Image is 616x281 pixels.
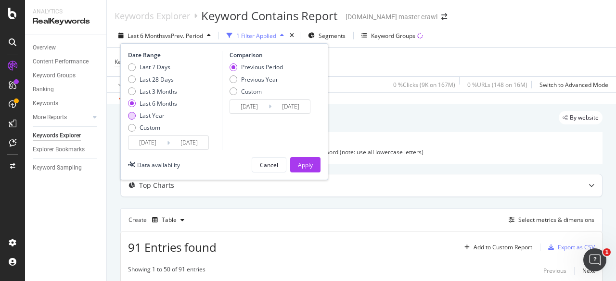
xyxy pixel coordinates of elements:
[230,63,283,71] div: Previous Period
[236,32,276,40] div: 1 Filter Applied
[603,248,611,256] span: 1
[33,145,85,155] div: Explorer Bookmarks
[115,58,138,66] span: Keyword
[241,63,283,71] div: Previous Period
[544,240,595,255] button: Export as CSV
[139,181,174,190] div: Top Charts
[230,100,269,113] input: Start Date
[393,81,455,89] div: 0 % Clicks ( 9K on 167M )
[140,75,174,84] div: Last 28 Days
[241,87,262,96] div: Custom
[467,81,527,89] div: 0 % URLs ( 148 on 16M )
[230,51,313,59] div: Comparison
[33,98,58,109] div: Keywords
[543,265,566,277] button: Previous
[230,75,283,84] div: Previous Year
[441,13,447,20] div: arrow-right-arrow-left
[140,123,160,132] div: Custom
[319,32,346,40] span: Segments
[33,57,89,67] div: Content Performance
[140,63,170,71] div: Last 7 Days
[33,163,100,173] a: Keyword Sampling
[371,32,415,40] div: Keyword Groups
[518,216,594,224] div: Select metrics & dimensions
[128,32,165,40] span: Last 6 Months
[128,111,177,120] div: Last Year
[140,111,165,120] div: Last Year
[201,8,338,24] div: Keyword Contains Report
[33,131,81,141] div: Keywords Explorer
[140,99,177,108] div: Last 6 Months
[474,244,532,250] div: Add to Custom Report
[128,265,205,277] div: Showing 1 to 50 of 91 entries
[33,16,99,27] div: RealKeywords
[539,81,608,89] div: Switch to Advanced Mode
[33,112,90,122] a: More Reports
[33,71,100,81] a: Keyword Groups
[33,163,82,173] div: Keyword Sampling
[137,161,180,169] div: Data availability
[33,71,76,81] div: Keyword Groups
[33,57,100,67] a: Content Performance
[33,131,100,141] a: Keywords Explorer
[559,111,603,124] div: legacy label
[252,157,286,172] button: Cancel
[304,28,349,43] button: Segments
[271,100,310,113] input: End Date
[583,248,606,271] iframe: Intercom live chat
[260,161,278,169] div: Cancel
[170,136,208,149] input: End Date
[165,32,203,40] span: vs Prev. Period
[461,240,532,255] button: Add to Custom Report
[128,99,177,108] div: Last 6 Months
[128,51,219,59] div: Date Range
[33,145,100,155] a: Explorer Bookmarks
[115,28,215,43] button: Last 6 MonthsvsPrev. Period
[33,43,100,53] a: Overview
[505,214,594,226] button: Select metrics & dimensions
[162,217,177,223] div: Table
[230,87,283,96] div: Custom
[346,12,437,22] div: [DOMAIN_NAME] master crawl
[33,98,100,109] a: Keywords
[288,31,296,40] div: times
[115,11,190,21] a: Keywords Explorer
[128,75,177,84] div: Last 28 Days
[128,63,177,71] div: Last 7 Days
[115,77,142,92] button: Apply
[33,43,56,53] div: Overview
[128,239,217,255] span: 91 Entries found
[140,87,177,96] div: Last 3 Months
[558,243,595,251] div: Export as CSV
[33,85,54,95] div: Ranking
[582,267,595,275] div: Next
[128,123,177,132] div: Custom
[33,112,67,122] div: More Reports
[570,115,599,121] span: By website
[298,161,313,169] div: Apply
[223,28,288,43] button: 1 Filter Applied
[358,28,427,43] button: Keyword Groups
[148,212,188,228] button: Table
[543,267,566,275] div: Previous
[33,8,99,16] div: Analytics
[582,265,595,277] button: Next
[290,157,321,172] button: Apply
[128,87,177,96] div: Last 3 Months
[128,212,188,228] div: Create
[536,77,608,92] button: Switch to Advanced Mode
[33,85,100,95] a: Ranking
[241,75,278,84] div: Previous Year
[128,136,167,149] input: Start Date
[128,148,595,156] div: this report will give you SEO KPIs for all keywords containing a specific keyword (note: use all ...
